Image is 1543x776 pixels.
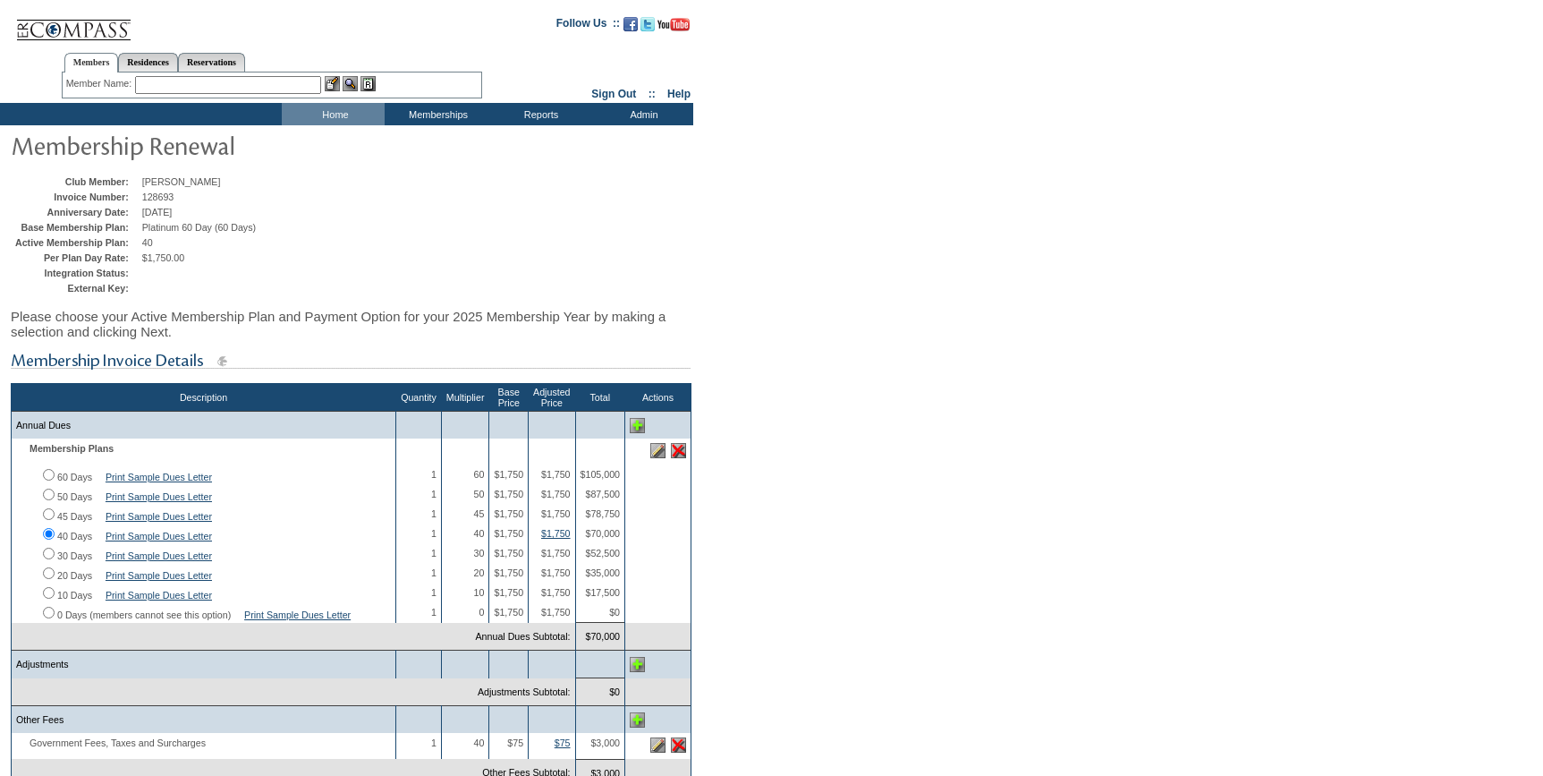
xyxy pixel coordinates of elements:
td: Base Membership Plan: [15,222,138,233]
span: 45 [474,508,485,519]
span: $1,750 [494,587,523,598]
span: $75 [507,738,523,748]
a: Print Sample Dues Letter [244,610,351,620]
span: $1,750 [541,587,571,598]
img: Delete this line item [671,443,686,458]
td: Per Plan Day Rate: [15,252,138,263]
a: Print Sample Dues Letter [106,511,212,522]
td: Home [282,103,385,125]
label: 40 Days [57,531,92,541]
th: Adjusted Price [529,384,575,412]
a: Sign Out [591,88,636,100]
span: 0 [479,607,485,618]
th: Total [575,384,624,412]
label: 60 Days [57,472,92,482]
img: b_edit.gif [325,76,340,91]
span: 60 [474,469,485,480]
label: 0 Days (members cannot see this option) [57,610,231,620]
a: $75 [555,738,571,748]
span: $70,000 [585,528,620,539]
span: Government Fees, Taxes and Surcharges [16,738,215,748]
td: Adjustments [12,651,396,678]
label: 45 Days [57,511,92,522]
img: Add Adjustments line item [630,657,645,672]
span: $1,750 [494,567,523,578]
label: 10 Days [57,590,92,601]
a: Residences [118,53,178,72]
td: Club Member: [15,176,138,187]
img: Become our fan on Facebook [623,17,638,31]
label: 20 Days [57,570,92,581]
span: 1 [431,738,437,748]
td: Memberships [385,103,487,125]
img: Subscribe to our YouTube Channel [657,18,690,31]
span: :: [649,88,656,100]
td: Annual Dues Subtotal: [12,623,576,651]
td: Active Membership Plan: [15,237,138,248]
a: Reservations [178,53,245,72]
th: Multiplier [441,384,489,412]
img: Compass Home [15,4,131,41]
span: 40 [474,528,485,539]
th: Description [12,384,396,412]
span: 1 [431,567,437,578]
span: 1 [431,489,437,499]
span: $87,500 [585,489,620,499]
th: Actions [625,384,691,412]
a: Print Sample Dues Letter [106,531,212,541]
a: Follow us on Twitter [640,22,655,33]
a: Members [64,53,119,72]
span: $1,750 [541,489,571,499]
span: 30 [474,548,485,559]
th: Base Price [489,384,529,412]
span: $78,750 [585,508,620,519]
span: 10 [474,587,485,598]
img: Edit this line item [650,738,666,753]
span: $52,500 [585,548,620,559]
span: 1 [431,508,437,519]
span: 1 [431,607,437,618]
span: 1 [431,548,437,559]
span: $35,000 [585,567,620,578]
span: 1 [431,587,437,598]
img: Follow us on Twitter [640,17,655,31]
b: Membership Plans [30,443,114,454]
td: Invoice Number: [15,192,138,202]
img: Add Annual Dues line item [630,418,645,433]
span: 20 [474,567,485,578]
span: $105,000 [581,469,620,480]
a: Become our fan on Facebook [623,22,638,33]
a: Print Sample Dues Letter [106,570,212,581]
td: Admin [590,103,693,125]
td: $0 [575,678,624,706]
img: pgTtlMembershipRenewal.gif [11,127,369,163]
td: Anniversary Date: [15,207,138,217]
th: Quantity [396,384,442,412]
a: Help [667,88,691,100]
span: $1,750 [541,607,571,618]
label: 30 Days [57,550,92,561]
td: Follow Us :: [556,15,620,37]
img: Delete this line item [671,738,686,753]
span: $1,750 [541,548,571,559]
span: 1 [431,469,437,480]
img: subTtlMembershipInvoiceDetails.gif [11,350,691,372]
span: $1,750 [541,508,571,519]
span: $1,750 [541,469,571,480]
td: Integration Status: [15,268,138,278]
a: $1,750 [541,528,571,539]
img: View [343,76,358,91]
span: $1,750 [494,469,523,480]
span: 40 [474,738,485,748]
td: Reports [487,103,590,125]
img: Reservations [360,76,376,91]
span: [DATE] [142,207,173,217]
a: Subscribe to our YouTube Channel [657,22,690,33]
div: Please choose your Active Membership Plan and Payment Option for your 2025 Membership Year by mak... [11,300,691,348]
a: Print Sample Dues Letter [106,550,212,561]
span: $1,750 [541,567,571,578]
span: 1 [431,528,437,539]
td: Adjustments Subtotal: [12,678,576,706]
span: $17,500 [585,587,620,598]
span: 40 [142,237,153,248]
